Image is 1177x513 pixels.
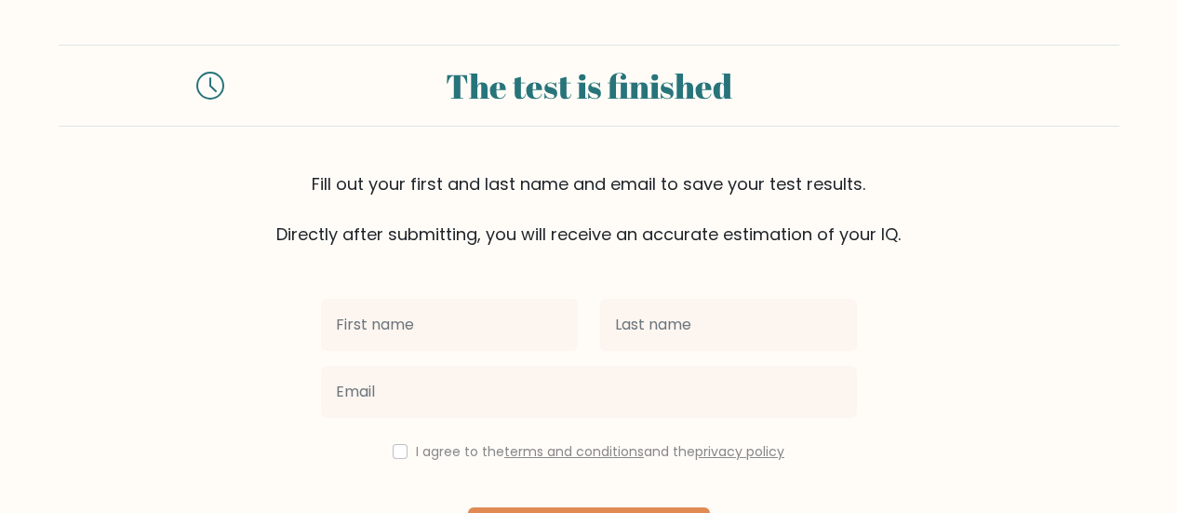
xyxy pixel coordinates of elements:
[504,442,644,461] a: terms and conditions
[321,366,857,418] input: Email
[247,61,931,111] div: The test is finished
[695,442,784,461] a: privacy policy
[600,299,857,351] input: Last name
[416,442,784,461] label: I agree to the and the
[59,171,1119,247] div: Fill out your first and last name and email to save your test results. Directly after submitting,...
[321,299,578,351] input: First name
